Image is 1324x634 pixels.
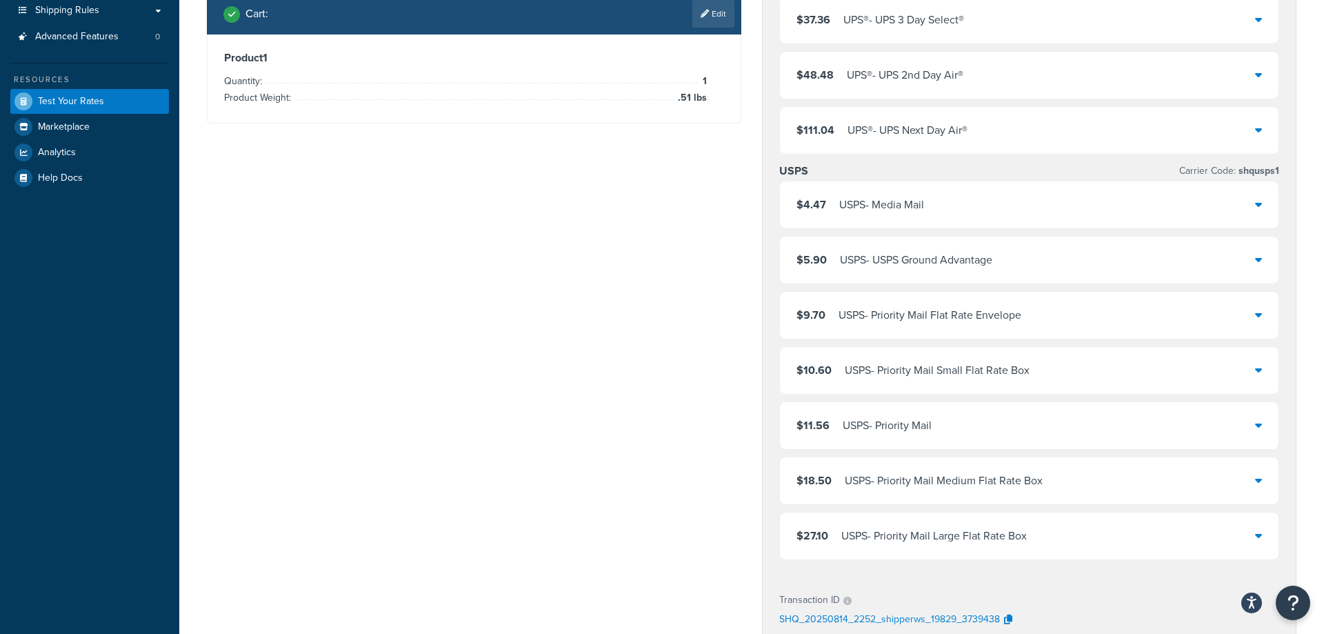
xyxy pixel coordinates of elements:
[839,195,924,215] div: USPS - Media Mail
[796,67,834,83] span: $48.48
[1179,161,1279,181] p: Carrier Code:
[245,8,268,20] h2: Cart :
[35,5,99,17] span: Shipping Rules
[796,417,830,433] span: $11.56
[796,528,828,544] span: $27.10
[779,610,1000,631] p: SHQ_20250814_2252_shipperws_19829_3739438
[224,74,265,88] span: Quantity:
[10,24,169,50] a: Advanced Features0
[10,115,169,139] a: Marketplace
[839,306,1021,325] div: USPS - Priority Mail Flat Rate Envelope
[843,10,964,30] div: UPS® - UPS 3 Day Select®
[796,252,827,268] span: $5.90
[779,591,840,610] p: Transaction ID
[10,89,169,114] a: Test Your Rates
[841,526,1027,546] div: USPS - Priority Mail Large Flat Rate Box
[38,96,104,108] span: Test Your Rates
[38,172,83,184] span: Help Docs
[155,31,160,43] span: 0
[10,166,169,190] a: Help Docs
[10,24,169,50] li: Advanced Features
[224,51,724,65] h3: Product 1
[10,74,169,86] div: Resources
[796,12,830,28] span: $37.36
[779,164,808,178] h3: USPS
[224,90,294,105] span: Product Weight:
[699,73,707,90] span: 1
[840,250,992,270] div: USPS - USPS Ground Advantage
[674,90,707,106] span: .51 lbs
[10,140,169,165] a: Analytics
[847,121,967,140] div: UPS® - UPS Next Day Air®
[1276,586,1310,620] button: Open Resource Center
[1236,164,1279,178] span: shqusps1
[845,471,1043,491] div: USPS - Priority Mail Medium Flat Rate Box
[796,473,832,488] span: $18.50
[35,31,119,43] span: Advanced Features
[845,361,1030,380] div: USPS - Priority Mail Small Flat Rate Box
[796,362,832,378] span: $10.60
[847,66,963,85] div: UPS® - UPS 2nd Day Air®
[38,121,90,133] span: Marketplace
[796,197,826,212] span: $4.47
[843,416,932,435] div: USPS - Priority Mail
[38,147,76,159] span: Analytics
[796,122,834,138] span: $111.04
[796,307,825,323] span: $9.70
